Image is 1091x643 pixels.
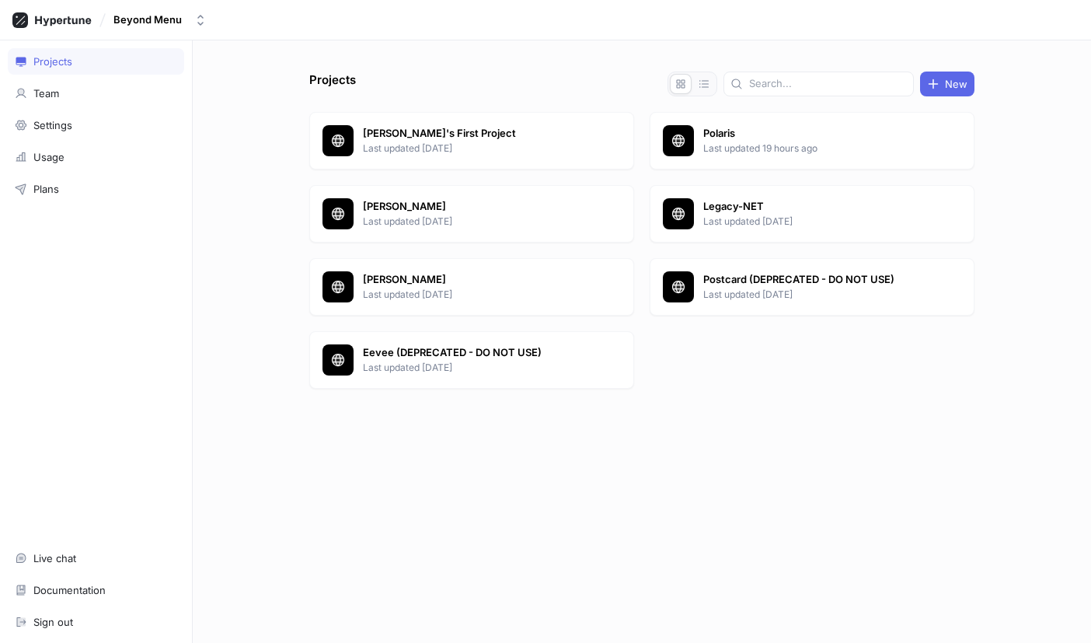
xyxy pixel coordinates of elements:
p: Postcard (DEPRECATED - DO NOT USE) [703,272,929,288]
p: Last updated [DATE] [363,288,588,302]
div: Documentation [33,584,106,596]
a: Documentation [8,577,184,603]
p: Last updated [DATE] [363,215,588,229]
p: Last updated [DATE] [363,142,588,156]
span: New [945,79,967,89]
p: Last updated 19 hours ago [703,142,929,156]
input: Search... [749,76,907,92]
a: Team [8,80,184,107]
a: Settings [8,112,184,138]
button: Beyond Menu [107,7,213,33]
div: Sign out [33,616,73,628]
div: Usage [33,151,64,163]
div: Plans [33,183,59,195]
p: [PERSON_NAME]'s First Project [363,126,588,142]
a: Projects [8,48,184,75]
p: [PERSON_NAME] [363,199,588,215]
p: Last updated [DATE] [363,361,588,375]
p: Last updated [DATE] [703,215,929,229]
p: Projects [309,72,356,96]
p: Legacy-NET [703,199,929,215]
p: Last updated [DATE] [703,288,929,302]
a: Plans [8,176,184,202]
p: Polaris [703,126,929,142]
div: Settings [33,119,72,131]
div: Team [33,87,59,100]
p: [PERSON_NAME] [363,272,588,288]
div: Projects [33,55,72,68]
a: Usage [8,144,184,170]
div: Beyond Menu [113,13,182,26]
div: Live chat [33,552,76,564]
p: Eevee (DEPRECATED - DO NOT USE) [363,345,588,361]
button: New [920,72,974,96]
